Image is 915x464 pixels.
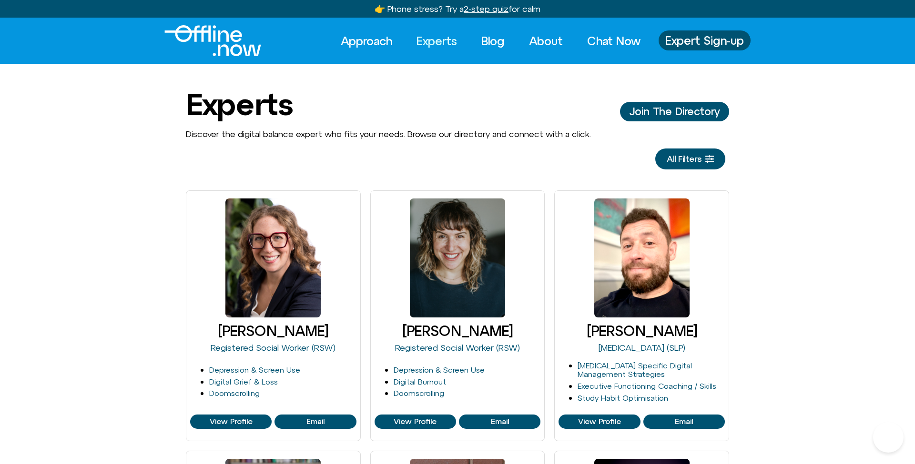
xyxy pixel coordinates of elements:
a: Digital Burnout [394,377,446,386]
h1: Experts [186,88,293,121]
a: View Profile of Cleo Haber [459,415,540,429]
iframe: Botpress [873,422,904,453]
a: [MEDICAL_DATA] (SLP) [599,343,685,353]
a: Study Habit Optimisation [578,394,668,402]
a: Registered Social Worker (RSW) [395,343,520,353]
a: Executive Functioning Coaching / Skills [578,382,716,390]
a: View Profile of Craig Selinger [643,415,725,429]
a: Doomscrolling [209,389,260,397]
span: Discover the digital balance expert who fits your needs. Browse our directory and connect with a ... [186,129,591,139]
span: Email [491,417,509,426]
a: Doomscrolling [394,389,444,397]
span: View Profile [394,417,437,426]
a: Blog [473,30,513,51]
u: 2-step quiz [464,4,508,14]
a: Experts [408,30,466,51]
span: Expert Sign-up [665,34,744,47]
a: Depression & Screen Use [209,365,300,374]
a: About [520,30,571,51]
span: Email [306,417,325,426]
span: All Filters [667,154,701,164]
span: View Profile [210,417,253,426]
h3: [PERSON_NAME] [559,323,725,339]
a: View Profile of Blair Wexler-Singer [190,415,272,429]
img: Offline.Now logo in white. Text of the words offline.now with a line going through the "O" [164,25,261,56]
a: Approach [332,30,401,51]
a: Depression & Screen Use [394,365,485,374]
a: Join The Director [620,102,729,121]
a: 👉 Phone stress? Try a2-step quizfor calm [375,4,540,14]
a: [MEDICAL_DATA] Specific Digital Management Strategies [578,361,692,379]
a: View Profile of Cleo Haber [375,415,456,429]
a: Registered Social Worker (RSW) [211,343,335,353]
h3: [PERSON_NAME] [375,323,541,339]
a: All Filters [655,148,725,169]
a: Expert Sign-up [659,30,751,50]
div: Logo [164,25,245,56]
a: Chat Now [579,30,649,51]
a: View Profile of Craig Selinger [559,415,640,429]
a: View Profile of Blair Wexler-Singer [274,415,356,429]
span: Join The Directory [630,106,720,117]
h3: [PERSON_NAME] [190,323,356,339]
span: View Profile [578,417,621,426]
nav: Menu [332,30,649,51]
span: Email [675,417,693,426]
a: Digital Grief & Loss [209,377,278,386]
